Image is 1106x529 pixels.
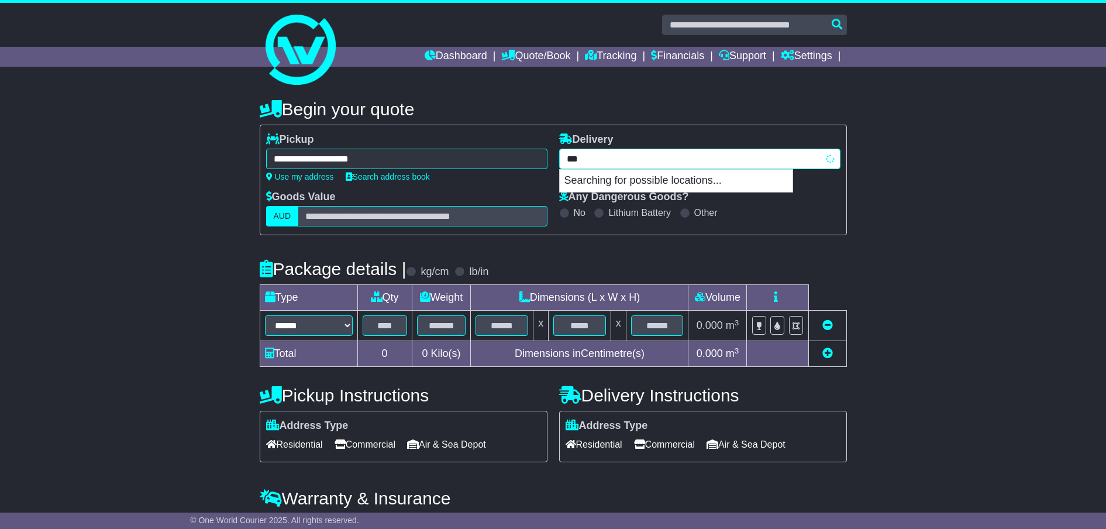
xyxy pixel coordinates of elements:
[822,348,833,359] a: Add new item
[559,386,847,405] h4: Delivery Instructions
[822,320,833,331] a: Remove this item
[585,47,636,67] a: Tracking
[574,207,585,218] label: No
[471,285,688,311] td: Dimensions (L x W x H)
[726,348,739,359] span: m
[422,348,428,359] span: 0
[260,285,357,311] td: Type
[559,191,689,204] label: Any Dangerous Goods?
[190,516,359,525] span: © One World Courier 2025. All rights reserved.
[559,133,614,146] label: Delivery
[357,285,412,311] td: Qty
[688,285,747,311] td: Volume
[566,435,622,454] span: Residential
[471,341,688,367] td: Dimensions in Centimetre(s)
[697,348,723,359] span: 0.000
[357,341,412,367] td: 0
[469,266,488,279] label: lb/in
[266,420,349,432] label: Address Type
[697,320,723,331] span: 0.000
[266,172,334,181] a: Use my address
[533,311,549,341] td: x
[260,341,357,367] td: Total
[260,489,847,508] h4: Warranty & Insurance
[566,420,648,432] label: Address Type
[707,435,785,454] span: Air & Sea Depot
[335,435,395,454] span: Commercial
[694,207,718,218] label: Other
[266,133,314,146] label: Pickup
[651,47,704,67] a: Financials
[260,99,847,119] h4: Begin your quote
[560,170,793,192] p: Searching for possible locations...
[407,435,486,454] span: Air & Sea Depot
[611,311,626,341] td: x
[266,191,336,204] label: Goods Value
[501,47,570,67] a: Quote/Book
[266,435,323,454] span: Residential
[559,149,840,169] typeahead: Please provide city
[412,285,471,311] td: Weight
[346,172,430,181] a: Search address book
[425,47,487,67] a: Dashboard
[266,206,299,226] label: AUD
[260,259,406,279] h4: Package details |
[719,47,766,67] a: Support
[412,341,471,367] td: Kilo(s)
[421,266,449,279] label: kg/cm
[260,386,547,405] h4: Pickup Instructions
[634,435,695,454] span: Commercial
[735,346,739,355] sup: 3
[726,320,739,331] span: m
[735,318,739,327] sup: 3
[781,47,832,67] a: Settings
[608,207,671,218] label: Lithium Battery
